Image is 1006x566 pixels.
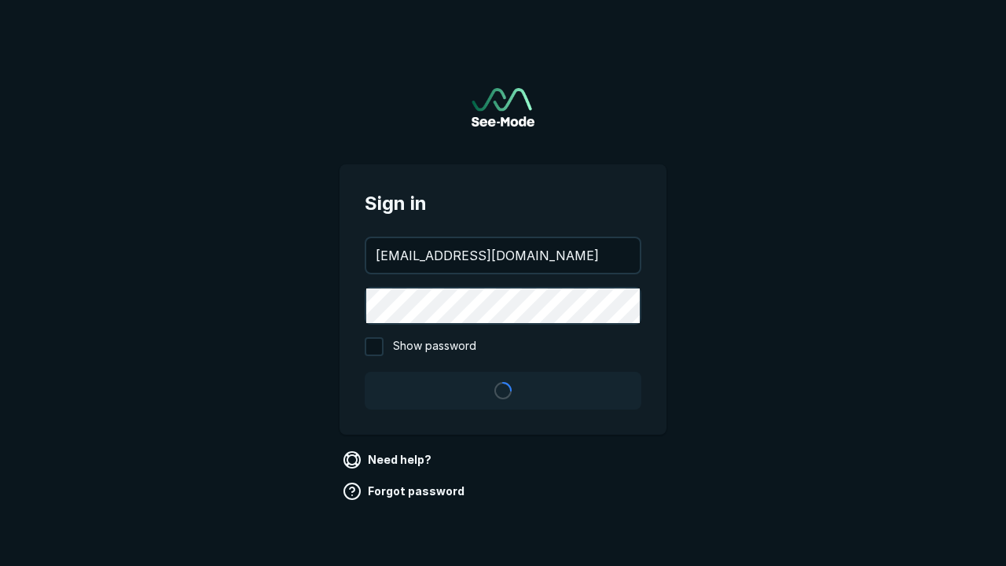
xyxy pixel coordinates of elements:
img: See-Mode Logo [472,88,534,127]
span: Sign in [365,189,641,218]
span: Show password [393,337,476,356]
a: Forgot password [340,479,471,504]
a: Go to sign in [472,88,534,127]
input: your@email.com [366,238,640,273]
a: Need help? [340,447,438,472]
